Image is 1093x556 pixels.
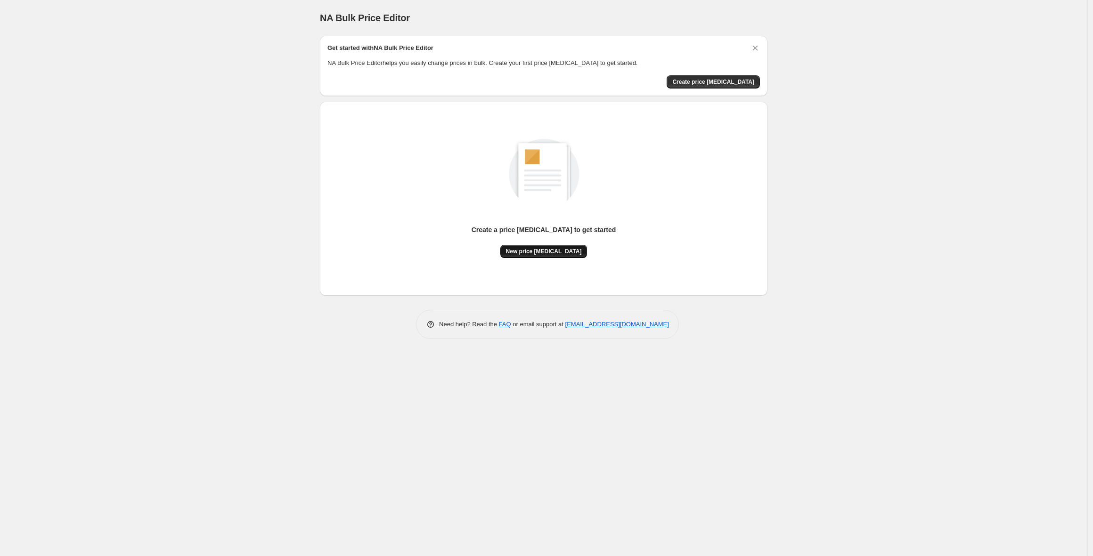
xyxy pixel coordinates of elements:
[327,43,433,53] h2: Get started with NA Bulk Price Editor
[565,321,669,328] a: [EMAIL_ADDRESS][DOMAIN_NAME]
[750,43,760,53] button: Dismiss card
[499,321,511,328] a: FAQ
[327,58,760,68] p: NA Bulk Price Editor helps you easily change prices in bulk. Create your first price [MEDICAL_DAT...
[667,75,760,89] button: Create price change job
[506,248,582,255] span: New price [MEDICAL_DATA]
[439,321,499,328] span: Need help? Read the
[500,245,587,258] button: New price [MEDICAL_DATA]
[320,13,410,23] span: NA Bulk Price Editor
[511,321,565,328] span: or email support at
[472,225,616,234] p: Create a price [MEDICAL_DATA] to get started
[672,78,754,86] span: Create price [MEDICAL_DATA]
